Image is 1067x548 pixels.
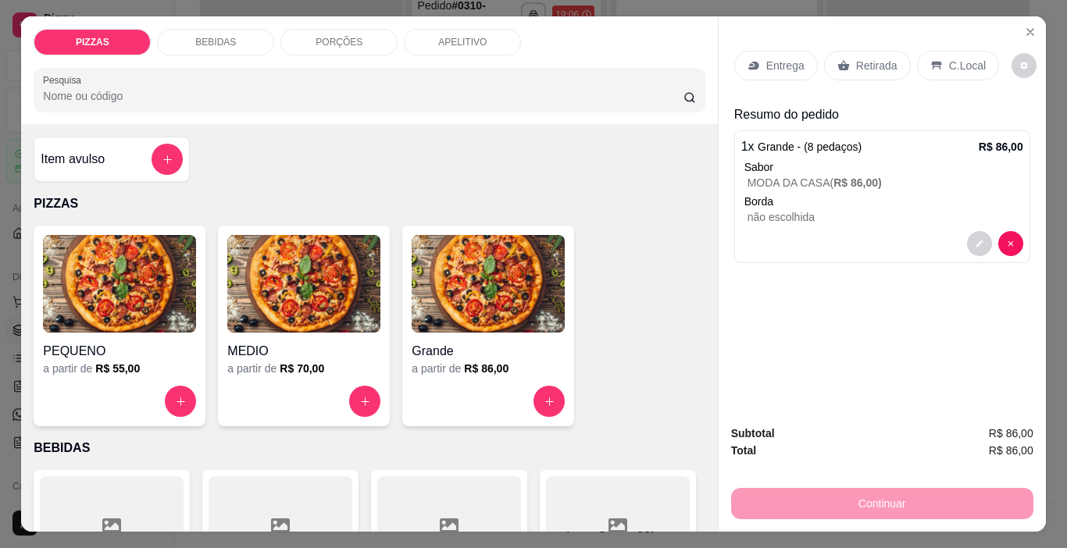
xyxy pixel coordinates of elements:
[734,105,1030,124] p: Resumo do pedido
[34,194,705,213] p: PIZZAS
[748,209,1023,225] p: não escolhida
[43,361,196,376] div: a partir de
[280,361,324,376] h6: R$ 70,00
[227,342,380,361] h4: MEDIO
[1018,20,1043,44] button: Close
[998,231,1023,256] button: decrease-product-quantity
[741,137,862,156] p: 1 x
[412,342,565,361] h4: Grande
[165,386,196,417] button: increase-product-quantity
[438,36,487,48] p: APELITIVO
[76,36,109,48] p: PIZZAS
[989,425,1033,442] span: R$ 86,00
[758,141,862,153] span: Grande - (8 pedaços)
[41,150,105,169] h4: Item avulso
[43,235,196,333] img: product-image
[349,386,380,417] button: increase-product-quantity
[152,144,183,175] button: add-separate-item
[227,235,380,333] img: product-image
[227,361,380,376] div: a partir de
[766,58,805,73] p: Entrega
[34,439,705,457] p: BEBIDAS
[731,427,775,439] strong: Subtotal
[731,444,756,457] strong: Total
[316,36,362,48] p: PORÇÕES
[979,139,1023,155] p: R$ 86,00
[533,386,565,417] button: increase-product-quantity
[833,176,882,189] span: R$ 86,00 )
[744,194,1023,209] p: Borda
[949,58,986,73] p: C.Local
[43,73,87,87] label: Pesquisa
[744,159,1023,175] div: Sabor
[43,342,196,361] h4: PEQUENO
[95,361,140,376] h6: R$ 55,00
[43,88,683,104] input: Pesquisa
[195,36,236,48] p: BEBIDAS
[989,442,1033,459] span: R$ 86,00
[464,361,509,376] h6: R$ 86,00
[412,361,565,376] div: a partir de
[412,235,565,333] img: product-image
[967,231,992,256] button: decrease-product-quantity
[748,175,1023,190] p: MODA DA CASA (
[856,58,897,73] p: Retirada
[1012,53,1037,78] button: decrease-product-quantity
